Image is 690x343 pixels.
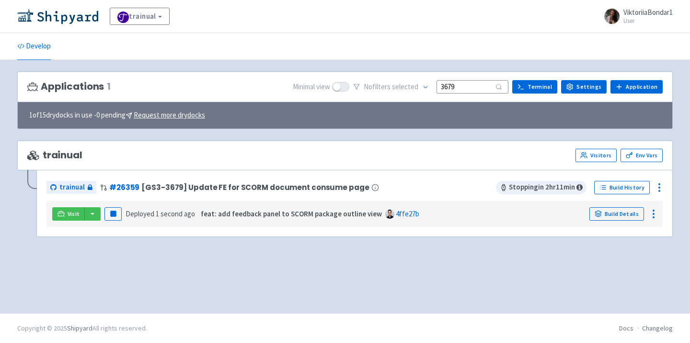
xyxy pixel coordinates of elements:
span: selected [392,82,418,91]
a: Build Details [589,207,644,221]
a: Changelog [642,324,673,332]
span: [GS3-3679] Update FE for SCORM document consume page [141,183,369,191]
strong: feat: add feedback panel to SCORM package outline view [201,209,382,218]
span: trainual [27,150,82,161]
a: Settings [561,80,607,94]
a: Visit [52,207,85,221]
small: User [623,18,673,24]
span: 1 [107,81,111,92]
a: Shipyard [67,324,92,332]
span: ViktoriiaBondar1 [623,8,673,17]
span: trainual [59,182,85,193]
button: Pause [104,207,122,221]
span: Minimal view [293,82,330,93]
a: Develop [17,33,51,60]
a: Application [610,80,663,94]
a: trainual [46,181,96,194]
span: Stopping in 2 hr 11 min [496,181,586,194]
a: trainual [110,8,170,25]
u: Request more drydocks [134,110,205,119]
span: 1 of 15 drydocks in use - 0 pending [29,110,205,121]
a: #26359 [109,182,139,192]
span: Deployed [126,209,195,218]
h3: Applications [27,81,111,92]
a: Docs [619,324,633,332]
span: Visit [68,210,80,218]
a: 4ffe27b [396,209,419,218]
time: 1 second ago [156,209,195,218]
a: Terminal [512,80,557,94]
a: Build History [594,181,650,194]
img: Shipyard logo [17,9,98,24]
div: Copyright © 2025 All rights reserved. [17,323,147,333]
a: ViktoriiaBondar1 User [598,9,673,24]
a: Env Vars [621,149,663,162]
a: Visitors [575,149,617,162]
input: Search... [437,80,508,93]
span: No filter s [364,82,418,93]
